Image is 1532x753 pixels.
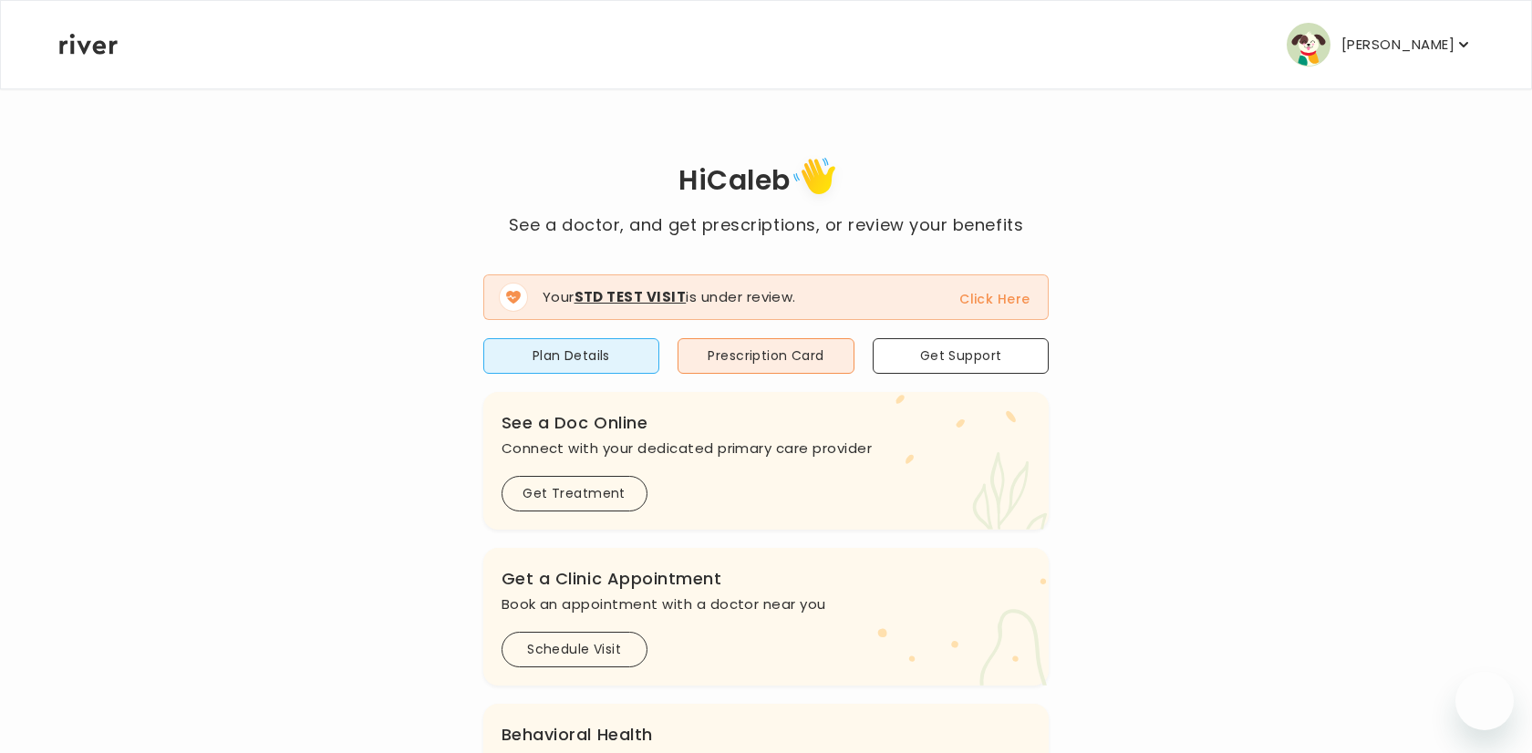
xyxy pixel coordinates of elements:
button: Get Support [873,338,1050,374]
button: Plan Details [483,338,660,374]
button: Schedule Visit [502,632,647,667]
button: Prescription Card [678,338,854,374]
h3: See a Doc Online [502,410,1031,436]
iframe: Button to launch messaging window [1455,672,1514,730]
p: Book an appointment with a doctor near you [502,592,1031,617]
p: See a doctor, and get prescriptions, or review your benefits [509,212,1023,238]
img: user avatar [1287,23,1330,67]
button: user avatar[PERSON_NAME] [1287,23,1473,67]
button: Click Here [959,288,1030,310]
h1: Hi Caleb [509,151,1023,212]
h3: Behavioral Health [502,722,1031,748]
h3: Get a Clinic Appointment [502,566,1031,592]
p: Connect with your dedicated primary care provider [502,436,1031,461]
p: [PERSON_NAME] [1341,32,1454,57]
button: Get Treatment [502,476,647,511]
p: Your is under review. [543,287,796,308]
strong: Std Test Visit [574,287,687,306]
